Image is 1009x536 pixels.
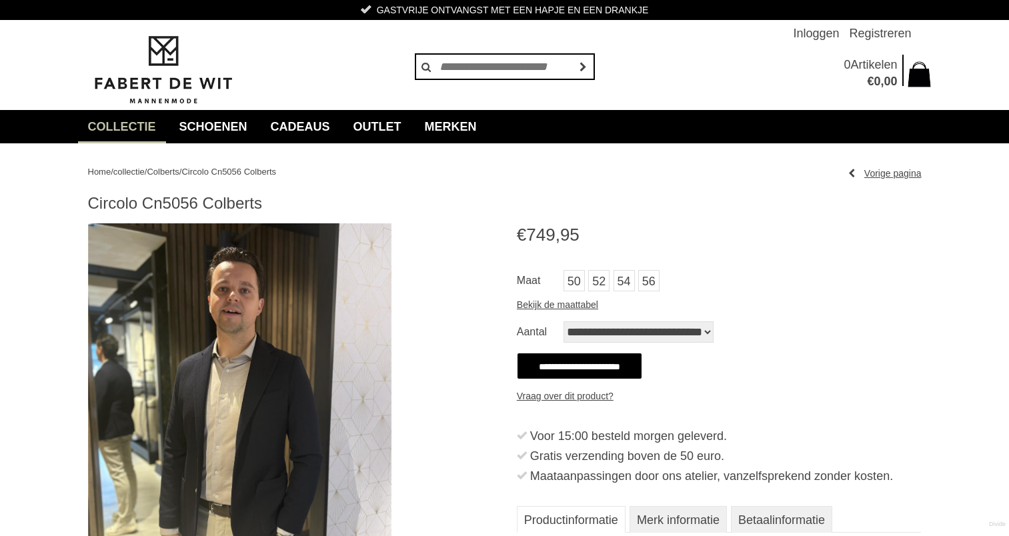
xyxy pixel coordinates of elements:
[530,426,922,446] div: Voor 15:00 besteld morgen geleverd.
[517,506,626,533] a: Productinformatie
[261,110,340,143] a: Cadeaus
[88,167,111,177] a: Home
[88,193,922,213] h1: Circolo Cn5056 Colberts
[113,167,145,177] a: collectie
[867,75,874,88] span: €
[415,110,487,143] a: Merken
[169,110,257,143] a: Schoenen
[88,34,238,106] img: Fabert de Wit
[630,506,727,533] a: Merk informatie
[530,446,922,466] div: Gratis verzending boven de 50 euro.
[731,506,832,533] a: Betaalinformatie
[874,75,880,88] span: 0
[849,20,911,47] a: Registreren
[517,466,922,486] li: Maataanpassingen door ons atelier, vanzelfsprekend zonder kosten.
[614,270,635,291] a: 54
[517,295,598,315] a: Bekijk de maattabel
[884,75,897,88] span: 00
[844,58,850,71] span: 0
[179,167,182,177] span: /
[147,167,179,177] a: Colberts
[560,225,580,245] span: 95
[181,167,276,177] a: Circolo Cn5056 Colberts
[78,110,166,143] a: collectie
[850,58,897,71] span: Artikelen
[343,110,411,143] a: Outlet
[556,225,560,245] span: ,
[517,225,526,245] span: €
[145,167,147,177] span: /
[848,163,922,183] a: Vorige pagina
[517,386,614,406] a: Vraag over dit product?
[880,75,884,88] span: ,
[588,270,610,291] a: 52
[526,225,555,245] span: 749
[989,516,1006,533] a: Divide
[111,167,113,177] span: /
[793,20,839,47] a: Inloggen
[564,270,585,291] a: 50
[517,270,922,295] ul: Maat
[517,321,564,343] label: Aantal
[638,270,660,291] a: 56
